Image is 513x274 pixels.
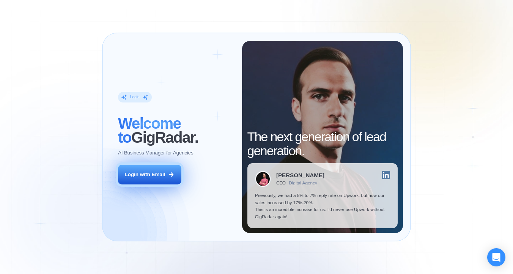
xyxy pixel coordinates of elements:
[118,115,181,146] span: Welcome to
[276,181,286,186] div: CEO
[276,172,324,178] div: [PERSON_NAME]
[118,117,234,145] h2: ‍ GigRadar.
[487,248,505,266] div: Open Intercom Messenger
[118,165,181,184] button: Login with Email
[124,171,165,178] div: Login with Email
[130,94,140,100] div: Login
[247,130,398,158] h2: The next generation of lead generation.
[255,192,390,220] p: Previously, we had a 5% to 7% reply rate on Upwork, but now our sales increased by 17%-20%. This ...
[118,150,193,157] p: AI Business Manager for Agencies
[289,181,317,186] div: Digital Agency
